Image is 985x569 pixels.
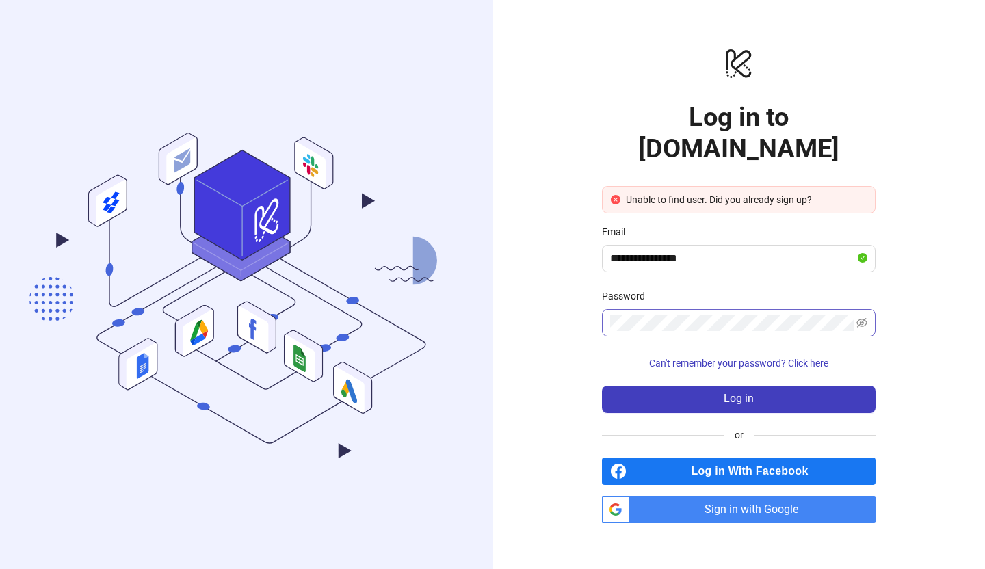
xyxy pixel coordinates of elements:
[632,458,876,485] span: Log in With Facebook
[602,458,876,485] a: Log in With Facebook
[856,317,867,328] span: eye-invisible
[602,353,876,375] button: Can't remember your password? Click here
[724,427,754,442] span: or
[602,496,876,523] a: Sign in with Google
[610,315,854,331] input: Password
[649,358,828,369] span: Can't remember your password? Click here
[610,250,855,267] input: Email
[611,195,620,204] span: close-circle
[724,393,754,405] span: Log in
[602,224,634,239] label: Email
[626,192,867,207] div: Unable to find user. Did you already sign up?
[635,496,876,523] span: Sign in with Google
[602,101,876,164] h1: Log in to [DOMAIN_NAME]
[602,386,876,413] button: Log in
[602,289,654,304] label: Password
[602,358,876,369] a: Can't remember your password? Click here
